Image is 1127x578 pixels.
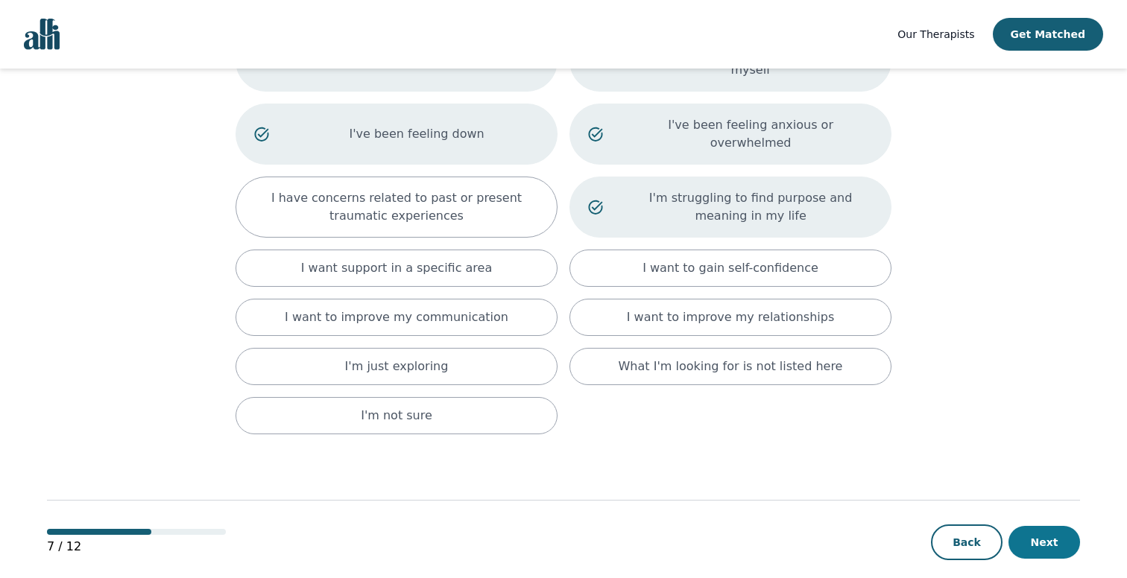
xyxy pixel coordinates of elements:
p: I'm not sure [361,407,432,425]
p: I've been feeling down [294,125,539,143]
button: Next [1008,526,1080,559]
button: Get Matched [993,18,1103,51]
p: What I'm looking for is not listed here [619,358,843,375]
img: alli logo [24,19,60,50]
a: Our Therapists [897,25,974,43]
p: 7 / 12 [47,538,226,556]
p: I want to improve my communication [285,308,508,326]
span: Our Therapists [897,28,974,40]
p: I want to improve my relationships [627,308,834,326]
p: I've been feeling anxious or overwhelmed [628,116,873,152]
p: I want support in a specific area [301,259,493,277]
p: I'm struggling to find purpose and meaning in my life [628,189,873,225]
p: I have concerns related to past or present traumatic experiences [254,189,539,225]
p: I'm just exploring [345,358,449,375]
p: I want to gain self-confidence [643,259,818,277]
button: Back [931,524,1003,560]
